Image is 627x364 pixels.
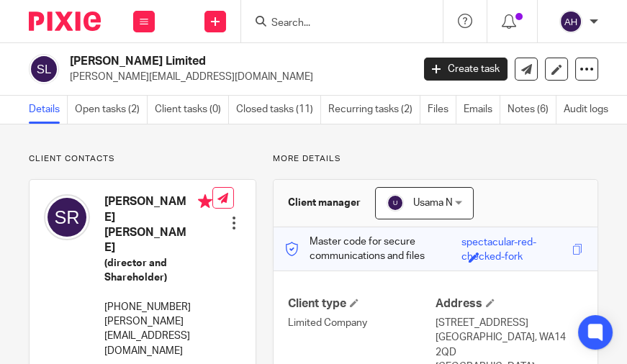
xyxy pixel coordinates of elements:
p: [PHONE_NUMBER] [104,300,212,314]
p: Limited Company [288,316,436,330]
a: Recurring tasks (2) [328,96,420,124]
a: Open tasks (2) [75,96,148,124]
h4: Client type [288,296,436,311]
p: [PERSON_NAME][EMAIL_ADDRESS][DOMAIN_NAME] [104,314,212,358]
p: Master code for secure communications and files [284,235,461,264]
i: Primary [198,194,212,209]
img: Pixie [29,12,101,31]
input: Search [270,17,400,30]
a: Files [428,96,456,124]
a: Emails [464,96,500,124]
img: svg%3E [559,10,582,33]
img: svg%3E [29,54,59,84]
a: Details [29,96,68,124]
a: Audit logs [564,96,615,124]
p: More details [273,153,598,165]
a: Create task [424,58,508,81]
img: svg%3E [44,194,90,240]
h4: Address [436,296,583,311]
h5: (director and Shareholder) [104,256,212,286]
span: Usama N [413,198,453,208]
a: Closed tasks (11) [236,96,321,124]
div: spectacular-red-checked-fork [461,235,569,252]
p: Client contacts [29,153,256,165]
a: Notes (6) [508,96,556,124]
img: svg%3E [387,194,404,211]
a: Client tasks (0) [155,96,229,124]
p: [PERSON_NAME][EMAIL_ADDRESS][DOMAIN_NAME] [70,70,402,84]
p: [STREET_ADDRESS] [436,316,583,330]
h3: Client manager [288,196,361,210]
h4: [PERSON_NAME] [PERSON_NAME] [104,194,212,256]
h2: [PERSON_NAME] Limited [70,54,336,69]
p: [GEOGRAPHIC_DATA], WA14 2QD [436,330,583,360]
